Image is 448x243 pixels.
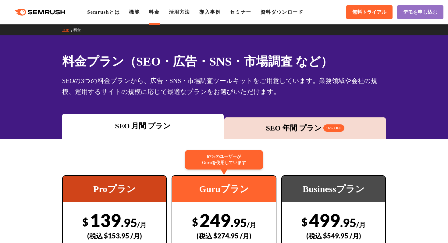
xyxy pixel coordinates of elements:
[261,9,304,15] a: 資料ダウンロード
[172,176,276,202] div: Guruプラン
[356,220,366,229] span: /月
[323,124,344,132] span: 16% OFF
[247,220,256,229] span: /月
[65,120,221,131] div: SEO 月間 プラン
[63,176,166,202] div: Proプラン
[340,216,356,230] span: .95
[282,176,386,202] div: Businessプラン
[192,216,198,228] span: $
[169,9,190,15] a: 活用方法
[397,5,443,19] a: デモを申し込む
[82,216,88,228] span: $
[403,9,437,16] span: デモを申し込む
[199,9,221,15] a: 導入事例
[352,9,386,16] span: 無料トライアル
[149,9,159,15] a: 料金
[231,216,247,230] span: .95
[73,28,85,32] a: 料金
[87,9,120,15] a: Semrushとは
[230,9,251,15] a: セミナー
[62,52,386,70] h1: 料金プラン（SEO・広告・SNS・市場調査 など）
[62,75,386,97] div: SEOの3つの料金プランから、広告・SNS・市場調査ツールキットをご用意しています。業務領域や会社の規模、運用するサイトの規模に応じて最適なプランをお選びいただけます。
[121,216,137,230] span: .95
[185,150,263,170] div: 67%のユーザーが Guruを使用しています
[129,9,140,15] a: 機能
[227,123,383,134] div: SEO 年間 プラン
[346,5,393,19] a: 無料トライアル
[301,216,308,228] span: $
[137,220,147,229] span: /月
[62,28,73,32] a: TOP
